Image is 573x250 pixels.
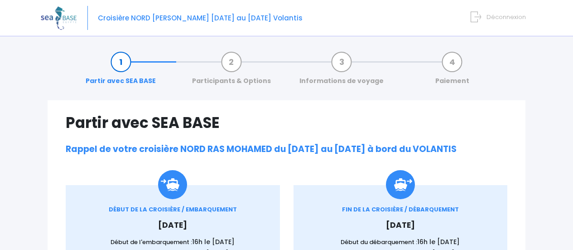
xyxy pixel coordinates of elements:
a: Informations de voyage [295,57,388,86]
img: icon_debarquement.svg [386,170,415,199]
img: Icon_embarquement.svg [158,170,187,199]
a: Paiement [431,57,474,86]
span: FIN DE LA CROISIÈRE / DÉBARQUEMENT [342,205,459,214]
span: 16h le [DATE] [192,237,235,246]
a: Partir avec SEA BASE [81,57,160,86]
h2: Rappel de votre croisière NORD RAS MOHAMED du [DATE] au [DATE] à bord du VOLANTIS [66,144,507,155]
span: Déconnexion [486,13,526,21]
a: Participants & Options [188,57,275,86]
p: Début du débarquement : [307,237,494,247]
span: 16h le [DATE] [417,237,460,246]
p: Début de l'embarquement : [79,237,266,247]
span: Croisière NORD [PERSON_NAME] [DATE] au [DATE] Volantis [98,13,303,23]
span: DÉBUT DE LA CROISIÈRE / EMBARQUEMENT [109,205,237,214]
span: [DATE] [158,220,187,230]
span: [DATE] [386,220,415,230]
h1: Partir avec SEA BASE [66,114,507,132]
